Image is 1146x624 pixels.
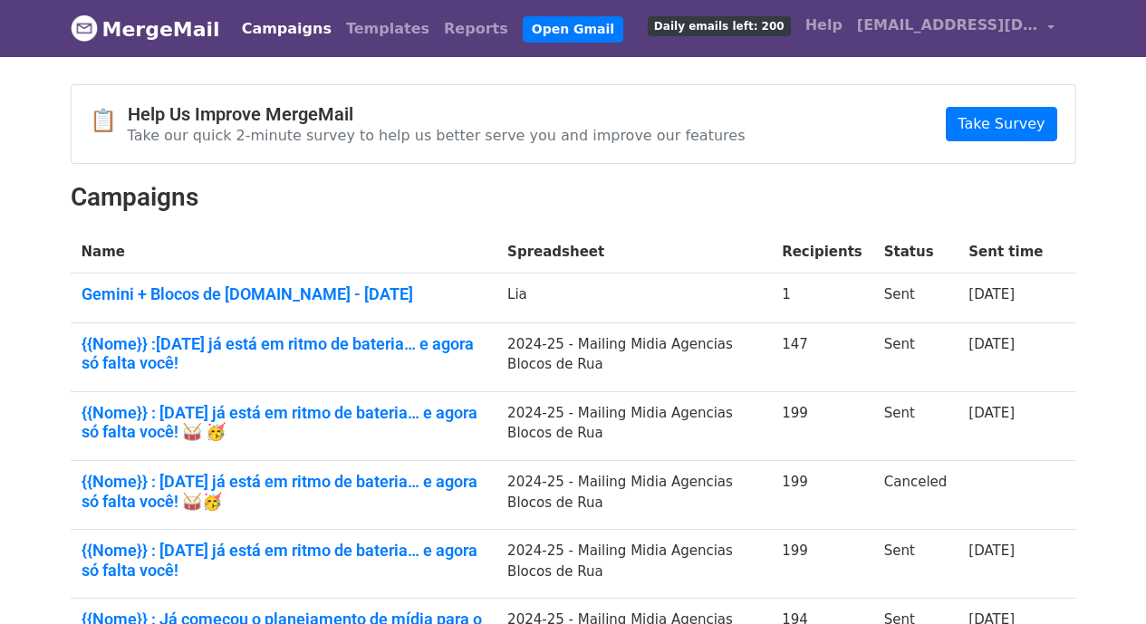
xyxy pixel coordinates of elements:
td: 2024-25 - Mailing Midia Agencias Blocos de Rua [496,461,771,530]
td: 199 [771,391,873,460]
a: [DATE] [968,542,1015,559]
p: Take our quick 2-minute survey to help us better serve you and improve our features [128,126,746,145]
a: Take Survey [946,107,1056,141]
a: Open Gmail [523,16,623,43]
a: {{Nome}} : [DATE] já está em ritmo de bateria… e agora só falta você! 🥁 🥳 [82,403,486,442]
a: Reports [437,11,515,47]
td: 147 [771,322,873,391]
th: Spreadsheet [496,231,771,274]
h4: Help Us Improve MergeMail [128,103,746,125]
a: Help [798,7,850,43]
a: Campaigns [235,11,339,47]
td: Lia [496,274,771,323]
td: Canceled [873,461,958,530]
span: [EMAIL_ADDRESS][DOMAIN_NAME] [857,14,1038,36]
td: Sent [873,322,958,391]
span: 📋 [90,108,128,134]
td: 1 [771,274,873,323]
th: Status [873,231,958,274]
a: Daily emails left: 200 [640,7,798,43]
td: 199 [771,530,873,599]
td: Sent [873,530,958,599]
a: [DATE] [968,336,1015,352]
a: [EMAIL_ADDRESS][DOMAIN_NAME] [850,7,1062,50]
th: Sent time [958,231,1054,274]
td: 2024-25 - Mailing Midia Agencias Blocos de Rua [496,391,771,460]
a: {{Nome}} : [DATE] já está em ritmo de bateria… e agora só falta você! [82,541,486,580]
span: Daily emails left: 200 [648,16,791,36]
th: Recipients [771,231,873,274]
img: MergeMail logo [71,14,98,42]
td: 2024-25 - Mailing Midia Agencias Blocos de Rua [496,322,771,391]
td: 199 [771,461,873,530]
td: 2024-25 - Mailing Midia Agencias Blocos de Rua [496,530,771,599]
a: {{Nome}} : [DATE] já está em ritmo de bateria… e agora só falta você! 🥁🥳 [82,472,486,511]
a: [DATE] [968,286,1015,302]
td: Sent [873,391,958,460]
th: Name [71,231,497,274]
td: Sent [873,274,958,323]
a: [DATE] [968,405,1015,421]
a: Gemini + Blocos de [DOMAIN_NAME] - [DATE] [82,284,486,304]
a: {{Nome}} :[DATE] já está em ritmo de bateria… e agora só falta você! [82,334,486,373]
a: Templates [339,11,437,47]
h2: Campaigns [71,182,1076,213]
a: MergeMail [71,10,220,48]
